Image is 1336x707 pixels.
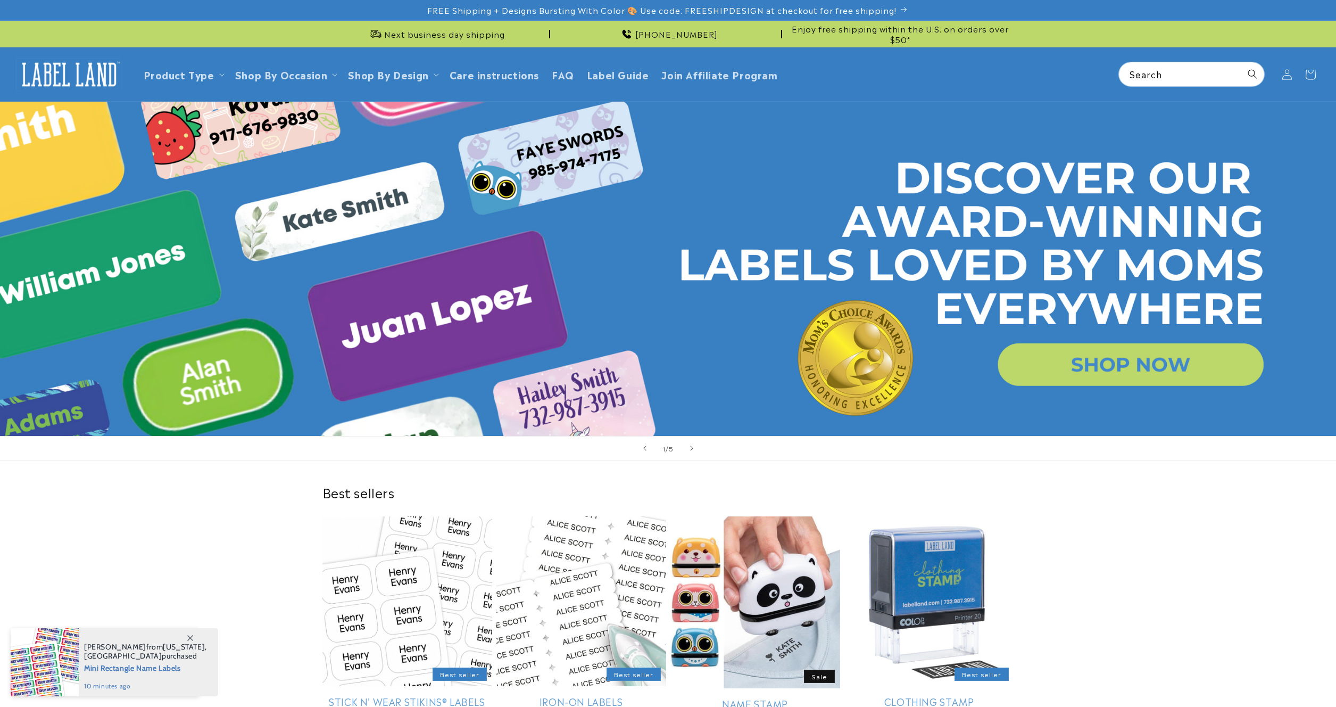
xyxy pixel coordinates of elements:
a: Care instructions [443,62,545,87]
span: Shop By Occasion [235,68,328,80]
span: 1 [662,443,666,454]
span: FREE Shipping + Designs Bursting With Color 🎨 Use code: FREESHIPDESIGN at checkout for free shipp... [427,5,897,15]
span: Care instructions [450,68,539,80]
summary: Shop By Design [342,62,443,87]
a: FAQ [545,62,580,87]
div: Announcement [786,21,1014,47]
span: Enjoy free shipping within the U.S. on orders over $50* [786,23,1014,44]
span: [PHONE_NUMBER] [635,29,718,39]
span: Join Affiliate Program [661,68,777,80]
h2: Best sellers [322,484,1014,500]
summary: Shop By Occasion [229,62,342,87]
span: [GEOGRAPHIC_DATA] [84,651,162,661]
summary: Product Type [137,62,229,87]
a: Shop By Design [348,67,428,81]
div: Announcement [554,21,782,47]
div: Announcement [322,21,550,47]
span: Next business day shipping [384,29,505,39]
span: [PERSON_NAME] [84,642,146,652]
iframe: Gorgias live chat messenger [1230,661,1325,696]
a: Label Land [12,54,127,95]
a: Join Affiliate Program [655,62,784,87]
button: Next slide [680,437,703,460]
button: Previous slide [633,437,657,460]
span: 5 [669,443,674,454]
span: Label Guide [587,68,649,80]
button: Search [1241,62,1264,86]
span: [US_STATE] [163,642,205,652]
img: Label Land [16,58,122,91]
a: Label Guide [580,62,655,87]
a: Product Type [144,67,214,81]
span: from , purchased [84,643,207,661]
span: / [666,443,669,454]
span: FAQ [552,68,574,80]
